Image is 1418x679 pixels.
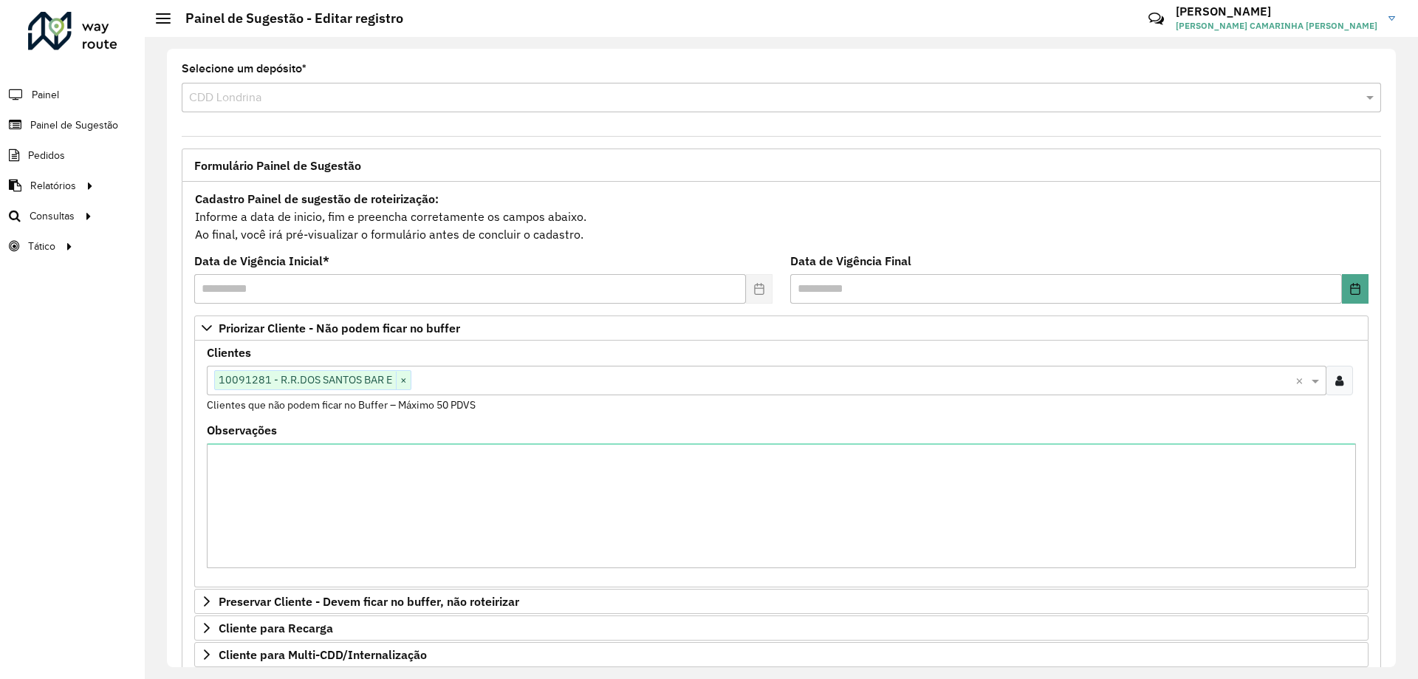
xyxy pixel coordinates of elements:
label: Data de Vigência Inicial [194,252,329,270]
label: Selecione um depósito [182,60,306,78]
label: Clientes [207,344,251,361]
span: [PERSON_NAME] CAMARINHA [PERSON_NAME] [1176,19,1377,33]
div: Informe a data de inicio, fim e preencha corretamente os campos abaixo. Ao final, você irá pré-vi... [194,189,1369,244]
span: Clear all [1295,372,1308,389]
span: Relatórios [30,178,76,194]
span: Cliente para Multi-CDD/Internalização [219,649,427,661]
div: Priorizar Cliente - Não podem ficar no buffer [194,341,1369,587]
span: Pedidos [28,148,65,163]
a: Contato Rápido [1140,3,1172,35]
a: Preservar Cliente - Devem ficar no buffer, não roteirizar [194,589,1369,614]
span: Painel de Sugestão [30,117,118,133]
span: Priorizar Cliente - Não podem ficar no buffer [219,322,460,334]
span: Painel [32,87,59,103]
button: Choose Date [1342,274,1369,304]
h3: [PERSON_NAME] [1176,4,1377,18]
label: Observações [207,421,277,439]
span: Consultas [30,208,75,224]
a: Cliente para Multi-CDD/Internalização [194,642,1369,667]
h2: Painel de Sugestão - Editar registro [171,10,403,27]
span: 10091281 - R.R.DOS SANTOS BAR E [215,371,396,389]
span: Tático [28,239,55,254]
label: Data de Vigência Final [790,252,911,270]
strong: Cadastro Painel de sugestão de roteirização: [195,191,439,206]
small: Clientes que não podem ficar no Buffer – Máximo 50 PDVS [207,398,476,412]
span: Preservar Cliente - Devem ficar no buffer, não roteirizar [219,596,519,607]
span: Formulário Painel de Sugestão [194,160,361,171]
a: Cliente para Recarga [194,615,1369,641]
a: Priorizar Cliente - Não podem ficar no buffer [194,315,1369,341]
span: Cliente para Recarga [219,622,333,634]
span: × [396,372,411,389]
